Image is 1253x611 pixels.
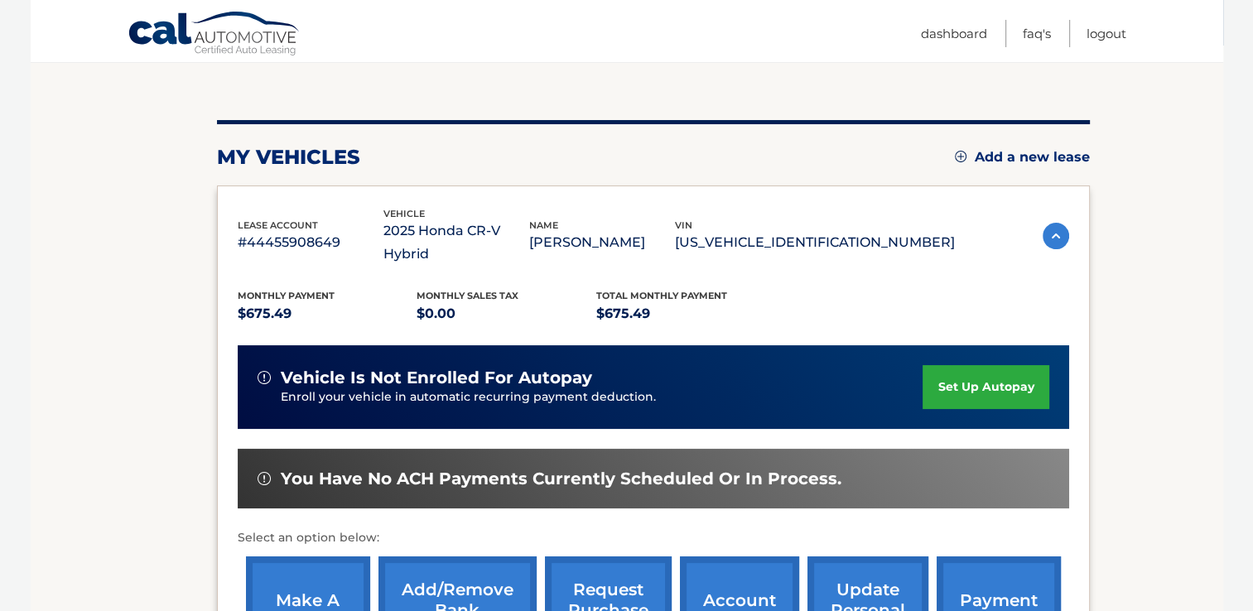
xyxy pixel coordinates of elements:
a: Dashboard [921,20,987,47]
a: Logout [1087,20,1126,47]
img: accordion-active.svg [1043,223,1069,249]
span: vehicle is not enrolled for autopay [281,368,592,388]
span: Total Monthly Payment [596,290,727,301]
img: alert-white.svg [258,472,271,485]
span: vehicle [383,208,425,219]
p: #44455908649 [238,231,383,254]
span: lease account [238,219,318,231]
img: alert-white.svg [258,371,271,384]
p: [US_VEHICLE_IDENTIFICATION_NUMBER] [675,231,955,254]
p: [PERSON_NAME] [529,231,675,254]
p: $0.00 [417,302,596,325]
span: name [529,219,558,231]
h2: my vehicles [217,145,360,170]
span: You have no ACH payments currently scheduled or in process. [281,469,841,489]
span: Monthly Payment [238,290,335,301]
p: Select an option below: [238,528,1069,548]
p: 2025 Honda CR-V Hybrid [383,219,529,266]
span: Monthly sales Tax [417,290,518,301]
span: vin [675,219,692,231]
a: set up autopay [923,365,1048,409]
a: Add a new lease [955,149,1090,166]
img: add.svg [955,151,966,162]
p: $675.49 [596,302,776,325]
p: Enroll your vehicle in automatic recurring payment deduction. [281,388,923,407]
p: $675.49 [238,302,417,325]
a: Cal Automotive [128,11,301,59]
a: FAQ's [1023,20,1051,47]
